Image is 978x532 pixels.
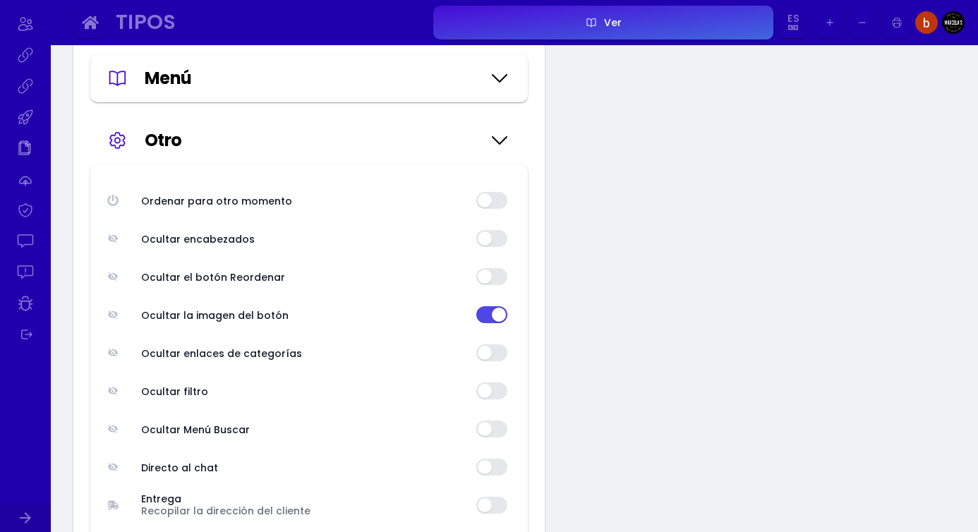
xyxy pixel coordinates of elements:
[107,488,511,522] button: EntregaRecopilar la dirección del cliente
[604,16,622,30] font: Ver
[433,6,773,40] button: Ver
[141,194,292,208] font: Ordenar para otro momento
[141,232,255,246] font: Ocultar encabezados
[141,461,218,475] font: Directo al chat
[141,385,208,399] font: Ocultar filtro
[107,260,511,294] button: Ocultar el botón Reordenar
[110,7,429,39] button: Tipos
[107,222,511,255] button: Ocultar encabezados
[107,298,511,332] button: Ocultar la imagen del botón
[145,128,182,152] font: Otro
[141,270,285,284] font: Ocultar el botón Reordenar
[145,66,192,90] font: Menú
[107,450,511,484] button: Directo al chat
[942,11,965,34] img: Imagen
[116,8,176,36] font: Tipos
[107,412,511,446] button: Ocultar Menú Buscar
[141,423,250,437] font: Ocultar Menú Buscar
[915,11,938,34] img: Imagen
[141,308,289,322] font: Ocultar la imagen del botón
[141,492,181,506] font: Entrega
[107,374,511,408] button: Ocultar filtro
[141,504,310,518] font: Recopilar la dirección del cliente
[141,346,302,361] font: Ocultar enlaces de categorías
[107,336,511,370] button: Ocultar enlaces de categorías
[107,183,511,217] button: Ordenar para otro momento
